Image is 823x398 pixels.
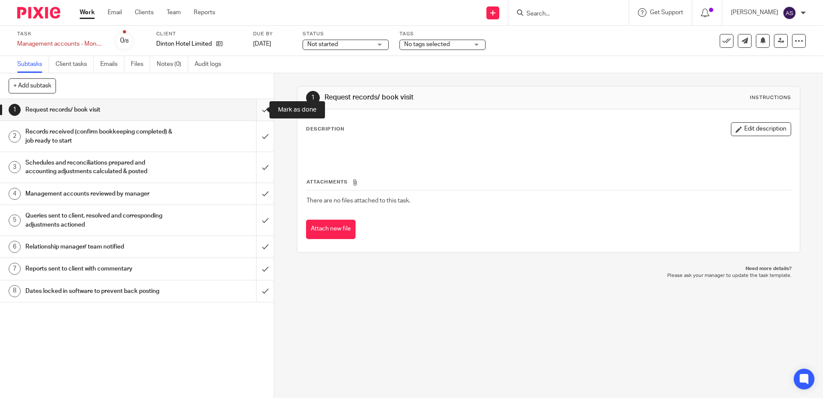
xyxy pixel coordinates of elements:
h1: Management accounts reviewed by manager [25,187,173,200]
p: Dinton Hotel Limited [156,40,212,48]
div: Management accounts - Monthly [17,40,103,48]
div: 6 [9,241,21,253]
span: No tags selected [404,41,450,47]
div: 5 [9,215,21,227]
span: Attachments [306,180,348,184]
span: Get Support [650,9,683,16]
h1: Schedules and reconciliations prepared and accounting adjustments calculated & posted [25,156,173,178]
h1: Request records/ book visit [25,103,173,116]
div: 1 [9,104,21,116]
img: svg%3E [783,6,796,20]
a: Clients [135,8,154,17]
a: Team [167,8,181,17]
div: 1 [306,91,320,105]
p: [PERSON_NAME] [731,8,778,17]
a: Client tasks [56,56,94,73]
div: Instructions [750,94,791,101]
small: /8 [124,39,129,44]
div: 8 [9,285,21,297]
p: Description [306,126,344,133]
a: Work [80,8,95,17]
h1: Records received (confirm bookkeeping completed) & job ready to start [25,125,173,147]
input: Search [526,10,603,18]
a: Emails [100,56,124,73]
label: Task [17,31,103,37]
span: Not started [307,41,338,47]
label: Client [156,31,242,37]
div: 7 [9,263,21,275]
div: 3 [9,161,21,173]
button: + Add subtask [9,78,56,93]
button: Attach new file [306,220,356,239]
a: Subtasks [17,56,49,73]
label: Status [303,31,389,37]
span: There are no files attached to this task. [306,198,410,204]
a: Email [108,8,122,17]
label: Tags [399,31,486,37]
a: Audit logs [195,56,228,73]
a: Notes (0) [157,56,188,73]
label: Due by [253,31,292,37]
span: [DATE] [253,41,271,47]
a: Reports [194,8,215,17]
div: 2 [9,131,21,143]
div: 4 [9,188,21,200]
div: 0 [120,36,129,46]
img: Pixie [17,7,60,19]
button: Edit description [731,122,791,136]
h1: Request records/ book visit [325,93,567,102]
a: Files [131,56,150,73]
h1: Dates locked in software to prevent back posting [25,285,173,298]
p: Need more details? [306,265,791,272]
p: Please ask your manager to update the task template. [306,272,791,279]
h1: Reports sent to client with commentary [25,262,173,275]
h1: Relationship manager/ team notified [25,240,173,253]
h1: Queries sent to client, resolved and corresponding adjustments actioned [25,209,173,231]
